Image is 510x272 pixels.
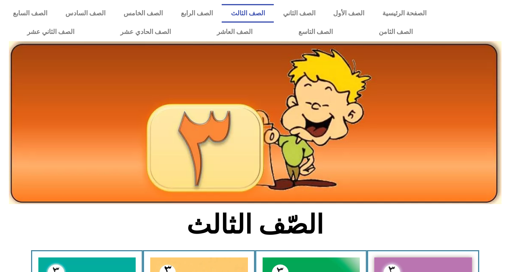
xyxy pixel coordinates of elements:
a: الصف الثاني [274,4,324,23]
a: الصف الثامن [356,23,436,41]
a: الصف الرابع [172,4,222,23]
a: الصف الأول [324,4,374,23]
a: الصف الثاني عشر [4,23,97,41]
a: الصف العاشر [194,23,275,41]
a: الصف الخامس [115,4,172,23]
a: الصف الحادي عشر [97,23,194,41]
a: الصف التاسع [275,23,356,41]
a: الصفحة الرئيسية [374,4,436,23]
a: الصف السابع [4,4,57,23]
a: الصف السادس [57,4,115,23]
h2: الصّف الثالث [122,209,388,240]
a: الصف الثالث [222,4,274,23]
